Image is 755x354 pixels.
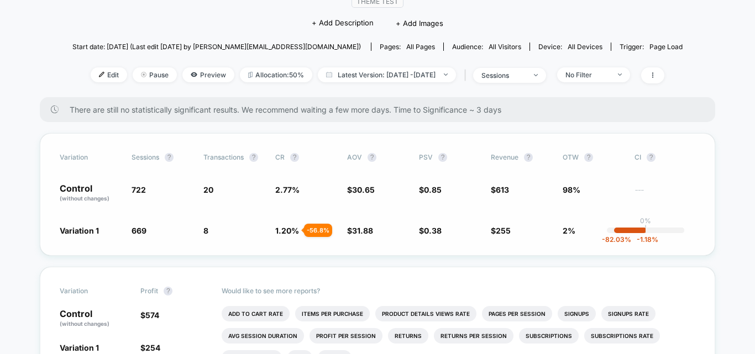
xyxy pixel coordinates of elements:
[222,287,696,295] p: Would like to see more reports?
[419,185,442,194] span: $
[275,185,300,194] span: 2.77 %
[249,153,258,162] button: ?
[489,43,521,51] span: All Visitors
[635,153,695,162] span: CI
[406,43,435,51] span: all pages
[165,153,174,162] button: ?
[529,43,611,51] span: Device:
[275,153,285,161] span: CR
[60,226,99,235] span: Variation 1
[534,74,538,76] img: end
[140,310,159,320] span: $
[222,306,290,321] li: Add To Cart Rate
[290,153,299,162] button: ?
[310,328,382,344] li: Profit Per Session
[145,343,160,352] span: 254
[524,153,533,162] button: ?
[491,226,511,235] span: $
[60,153,120,162] span: Variation
[347,153,362,161] span: AOV
[91,67,127,82] span: Edit
[584,328,660,344] li: Subscriptions Rate
[145,310,159,320] span: 574
[132,226,146,235] span: 669
[375,306,476,321] li: Product Details Views Rate
[347,185,375,194] span: $
[70,105,693,114] span: There are still no statistically significant results. We recommend waiting a few more days . Time...
[452,43,521,51] div: Audience:
[352,226,373,235] span: 31.88
[563,153,623,162] span: OTW
[424,185,442,194] span: 0.85
[462,67,473,83] span: |
[182,67,234,82] span: Preview
[140,343,160,352] span: $
[496,185,509,194] span: 613
[635,187,695,203] span: ---
[60,309,129,328] p: Control
[482,306,552,321] li: Pages Per Session
[132,185,146,194] span: 722
[248,72,253,78] img: rebalance
[140,287,158,295] span: Profit
[352,185,375,194] span: 30.65
[72,43,361,51] span: Start date: [DATE] (Last edit [DATE] by [PERSON_NAME][EMAIL_ADDRESS][DOMAIN_NAME])
[584,153,593,162] button: ?
[203,226,208,235] span: 8
[304,224,332,237] div: - 56.8 %
[649,43,683,51] span: Page Load
[203,185,213,194] span: 20
[326,72,332,77] img: calendar
[240,67,312,82] span: Allocation: 50%
[644,225,647,233] p: |
[380,43,435,51] div: Pages:
[563,226,575,235] span: 2%
[419,153,433,161] span: PSV
[602,235,631,244] span: -82.03 %
[491,153,518,161] span: Revenue
[222,328,304,344] li: Avg Session Duration
[444,73,448,76] img: end
[60,184,120,203] p: Control
[318,67,456,82] span: Latest Version: [DATE] - [DATE]
[60,287,120,295] span: Variation
[424,226,442,235] span: 0.38
[601,306,656,321] li: Signups Rate
[563,185,580,194] span: 98%
[438,153,447,162] button: ?
[203,153,244,161] span: Transactions
[620,43,683,51] div: Trigger:
[558,306,596,321] li: Signups
[568,43,602,51] span: all devices
[388,328,428,344] li: Returns
[347,226,373,235] span: $
[618,73,622,76] img: end
[496,226,511,235] span: 255
[133,67,177,82] span: Pause
[295,306,370,321] li: Items Per Purchase
[60,320,109,327] span: (without changes)
[99,72,104,77] img: edit
[60,343,99,352] span: Variation 1
[141,72,146,77] img: end
[312,18,374,29] span: + Add Description
[434,328,513,344] li: Returns Per Session
[647,153,656,162] button: ?
[565,71,610,79] div: No Filter
[368,153,376,162] button: ?
[132,153,159,161] span: Sessions
[419,226,442,235] span: $
[519,328,579,344] li: Subscriptions
[396,19,443,28] span: + Add Images
[631,235,658,244] span: -1.18 %
[60,195,109,202] span: (without changes)
[481,71,526,80] div: sessions
[640,216,651,225] p: 0%
[164,287,172,295] button: ?
[275,226,299,235] span: 1.20 %
[491,185,509,194] span: $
